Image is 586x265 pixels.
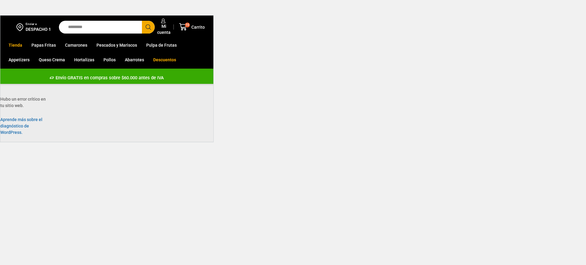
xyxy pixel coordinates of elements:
a: Aprende más sobre el diagnóstico de WordPress. [0,117,42,135]
a: Abarrotes [122,54,147,66]
a: Appetizers [5,54,33,66]
a: Pulpa de Frutas [143,39,180,51]
div: Enviar a [26,22,51,26]
div: DESPACHO 1 [26,26,51,32]
a: Queso Crema [36,54,68,66]
a: Camarones [62,39,90,51]
button: Search button [142,21,155,34]
span: 10 [185,23,190,27]
a: Hortalizas [71,54,97,66]
a: Tienda [5,39,25,51]
a: Pollos [100,54,119,66]
a: Descuentos [150,54,179,66]
img: address-field-icon.svg [16,22,26,32]
span: Carrito [190,24,205,30]
span: Mi cuenta [156,23,171,35]
a: Papas Fritas [28,39,59,51]
a: 10 Carrito [177,20,207,34]
a: Mi cuenta [154,16,171,38]
a: Pescados y Mariscos [93,39,140,51]
p: Hubo un error crítico en tu sitio web. [0,96,47,109]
